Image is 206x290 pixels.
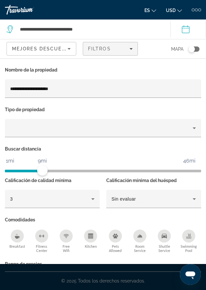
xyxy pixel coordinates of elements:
a: Travorium [5,5,54,15]
ngx-slider: ngx-slider [5,170,201,171]
span: es [144,8,150,13]
span: Kitchen [85,244,97,248]
p: Calificación de calidad mínima [5,176,100,185]
button: Swimming Pool [186,229,192,253]
span: USD [166,8,176,13]
button: Shuttle Service [161,229,168,253]
span: Swimming Pool [181,244,197,253]
span: Pets Allowed [109,244,122,253]
span: Filtros [88,46,111,51]
span: Fitness Center [36,244,47,253]
button: Pets Allowed [112,229,118,253]
span: Breakfast [9,244,25,248]
mat-select: Sort by [12,45,71,53]
span: Sin evaluar [111,196,136,202]
span: 9mi [37,156,48,166]
button: Free Wifi [63,229,69,253]
input: Search hotel destination [19,24,161,34]
p: Tipo de propiedad [5,105,201,114]
span: 1mi [5,156,15,166]
span: ngx-slider [37,165,48,176]
p: Calificación mínima del huésped [106,176,201,185]
button: Kitchen [88,229,94,253]
span: Mejores descuentos [12,46,77,51]
span: Free Wifi [63,244,70,253]
button: Change currency [166,6,182,15]
iframe: Botón para iniciar la ventana de mensajería [180,264,201,285]
p: Buscar distancia [5,144,201,153]
button: Room Service [137,229,143,253]
button: Fitness Center [38,229,45,253]
p: Rango de precios [5,259,201,269]
span: Room Service [134,244,146,253]
button: Filters [83,42,138,56]
mat-select: Property type [10,124,196,132]
span: 46mi [182,156,196,166]
span: 3 [10,196,13,202]
button: Toggle map [184,46,199,52]
span: Shuttle Service [158,244,170,253]
span: Mapa [171,45,184,54]
p: Comodidades [5,215,201,224]
button: Change language [144,6,156,15]
p: Nombre de la propiedad [5,65,201,74]
button: Select check in and out date [170,20,206,39]
button: Breakfast [14,229,20,253]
